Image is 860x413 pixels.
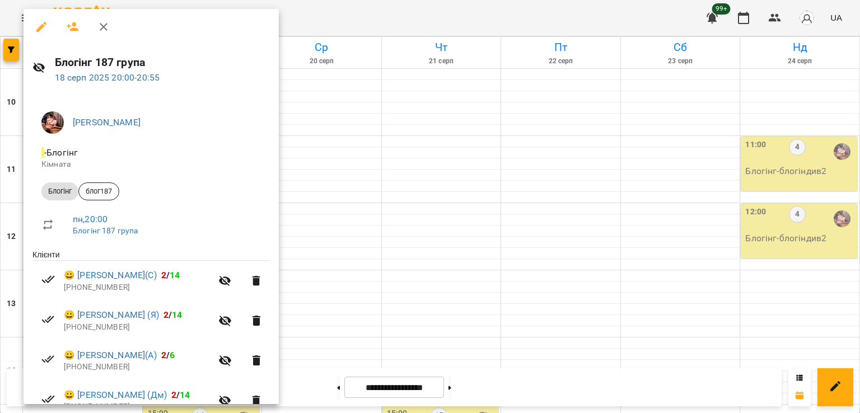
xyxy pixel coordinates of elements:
div: блог187 [78,182,119,200]
b: / [163,309,183,320]
svg: Візит сплачено [41,392,55,406]
svg: Візит сплачено [41,353,55,366]
span: 2 [163,309,169,320]
span: 14 [170,270,180,280]
p: [PHONE_NUMBER] [64,401,212,412]
svg: Візит сплачено [41,273,55,286]
span: 2 [161,270,166,280]
span: 14 [180,389,190,400]
span: блог187 [79,186,119,196]
img: 2a048b25d2e557de8b1a299ceab23d88.jpg [41,111,64,134]
a: 😀 [PERSON_NAME](С) [64,269,157,282]
span: 6 [170,350,175,360]
span: Блогінг [41,186,78,196]
a: 😀 [PERSON_NAME](А) [64,349,157,362]
svg: Візит сплачено [41,313,55,326]
h6: Блогінг 187 група [55,54,270,71]
p: [PHONE_NUMBER] [64,322,212,333]
span: - Блогінг [41,147,80,158]
b: / [161,350,175,360]
a: 18 серп 2025 20:00-20:55 [55,72,160,83]
a: [PERSON_NAME] [73,117,141,128]
p: [PHONE_NUMBER] [64,362,212,373]
a: пн , 20:00 [73,214,107,224]
span: 14 [172,309,182,320]
p: [PHONE_NUMBER] [64,282,212,293]
span: 2 [161,350,166,360]
a: Блогінг 187 група [73,226,138,235]
b: / [161,270,180,280]
a: 😀 [PERSON_NAME] (Дм) [64,388,167,402]
b: / [171,389,190,400]
a: 😀 [PERSON_NAME] (Я) [64,308,159,322]
span: 2 [171,389,176,400]
p: Кімната [41,159,261,170]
